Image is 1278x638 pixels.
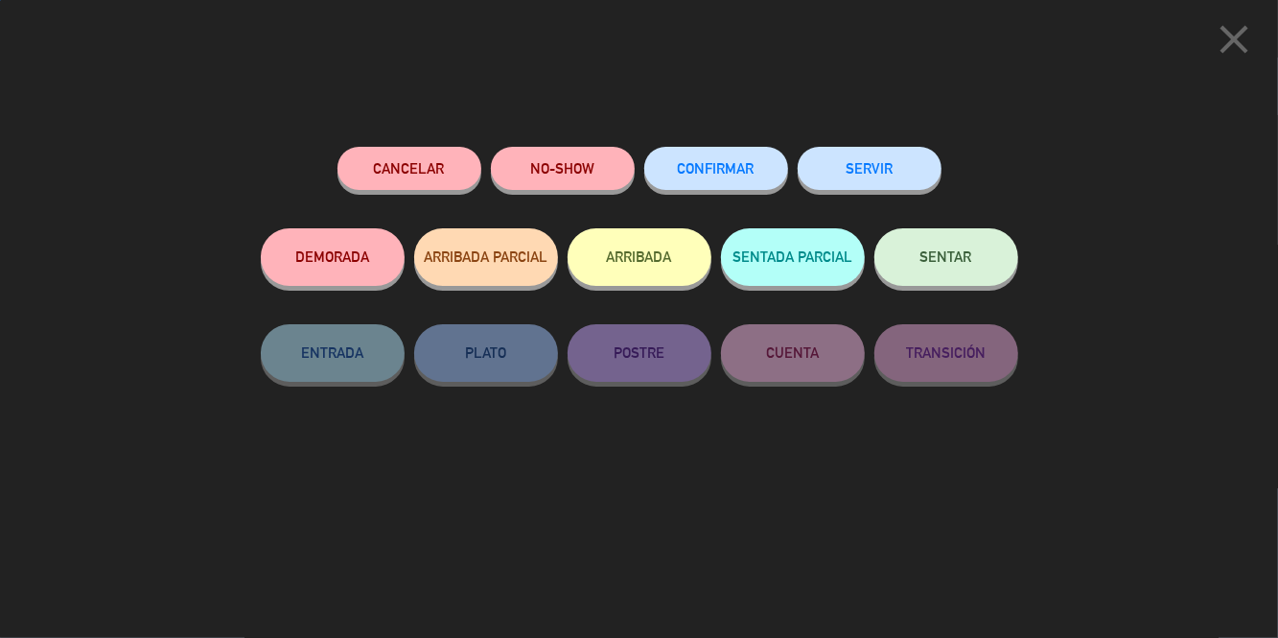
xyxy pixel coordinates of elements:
button: CONFIRMAR [644,147,788,190]
button: ARRIBADA PARCIAL [414,228,558,286]
i: close [1210,15,1258,63]
button: Cancelar [337,147,481,190]
button: PLATO [414,324,558,382]
button: TRANSICIÓN [874,324,1018,382]
span: CONFIRMAR [678,160,755,177]
button: SENTAR [874,228,1018,286]
button: POSTRE [568,324,711,382]
span: SENTAR [920,248,972,265]
button: SERVIR [798,147,941,190]
span: ARRIBADA PARCIAL [424,248,547,265]
button: NO-SHOW [491,147,635,190]
button: CUENTA [721,324,865,382]
button: ARRIBADA [568,228,711,286]
button: close [1204,14,1264,71]
button: ENTRADA [261,324,405,382]
button: SENTADA PARCIAL [721,228,865,286]
button: DEMORADA [261,228,405,286]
